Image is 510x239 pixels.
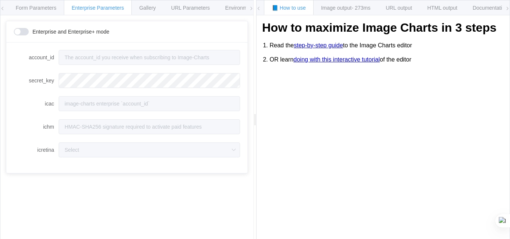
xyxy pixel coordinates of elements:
span: Form Parameters [16,5,56,11]
span: Gallery [139,5,156,11]
span: HTML output [427,5,457,11]
label: secret_key [14,73,59,88]
input: The account_id you receive when subscribing to Image-Charts [59,50,240,65]
span: Image output [321,5,370,11]
label: ichm [14,119,59,134]
span: URL output [386,5,412,11]
h1: How to maximize Image Charts in 3 steps [262,21,504,35]
a: step-by-step guide [294,42,343,49]
span: Environments [225,5,257,11]
span: Enterprise and Enterprise+ mode [32,29,109,34]
span: Documentation [473,5,508,11]
label: icac [14,96,59,111]
label: account_id [14,50,59,65]
li: OR learn of the editor [270,53,504,67]
a: doing with this interactive tutorial [293,56,380,63]
span: Enterprise Parameters [72,5,124,11]
input: Select [59,142,240,157]
input: HMAC-SHA256 signature required to activate paid features [59,119,240,134]
input: image-charts enterprise `account_id` [59,96,240,111]
span: URL Parameters [171,5,210,11]
span: - 273ms [352,5,371,11]
label: icretina [14,142,59,157]
li: Read the to the Image Charts editor [270,38,504,53]
span: 📘 How to use [272,5,306,11]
